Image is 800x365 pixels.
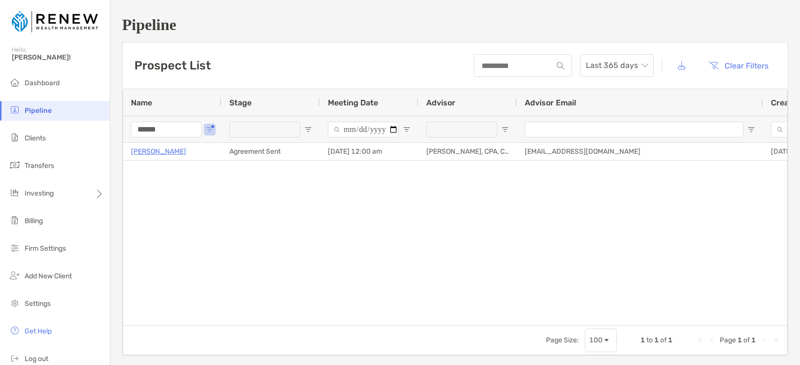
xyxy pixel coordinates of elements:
[586,55,648,76] span: Last 365 days
[25,162,54,170] span: Transfers
[760,336,768,344] div: Next Page
[771,336,779,344] div: Last Page
[9,242,21,254] img: firm-settings icon
[222,143,320,160] div: Agreement Sent
[654,336,659,344] span: 1
[640,336,645,344] span: 1
[25,217,43,225] span: Billing
[668,336,672,344] span: 1
[546,336,579,344] div: Page Size:
[9,269,21,281] img: add_new_client icon
[9,76,21,88] img: dashboard icon
[660,336,667,344] span: of
[9,187,21,199] img: investing icon
[131,98,152,107] span: Name
[122,16,788,34] h1: Pipeline
[25,272,72,280] span: Add New Client
[9,214,21,226] img: billing icon
[557,62,564,69] img: input icon
[418,143,517,160] div: [PERSON_NAME], CPA, CFP®
[131,145,186,158] a: [PERSON_NAME]
[9,352,21,364] img: logout icon
[25,244,66,253] span: Firm Settings
[206,126,214,133] button: Open Filter Menu
[9,159,21,171] img: transfers icon
[304,126,312,133] button: Open Filter Menu
[701,55,776,76] button: Clear Filters
[426,98,455,107] span: Advisor
[9,325,21,336] img: get-help icon
[708,336,716,344] div: Previous Page
[229,98,252,107] span: Stage
[646,336,653,344] span: to
[720,336,736,344] span: Page
[747,126,755,133] button: Open Filter Menu
[25,327,52,335] span: Get Help
[589,336,603,344] div: 100
[9,132,21,143] img: clients icon
[9,297,21,309] img: settings icon
[131,122,202,137] input: Name Filter Input
[25,355,48,363] span: Log out
[12,4,98,39] img: Zoe Logo
[501,126,509,133] button: Open Filter Menu
[25,106,52,115] span: Pipeline
[517,143,763,160] div: [EMAIL_ADDRESS][DOMAIN_NAME]
[328,122,399,137] input: Meeting Date Filter Input
[25,79,60,87] span: Dashboard
[525,98,576,107] span: Advisor Email
[751,336,756,344] span: 1
[737,336,742,344] span: 1
[328,98,378,107] span: Meeting Date
[25,189,54,198] span: Investing
[25,299,51,308] span: Settings
[25,134,46,142] span: Clients
[9,104,21,116] img: pipeline icon
[403,126,411,133] button: Open Filter Menu
[320,143,418,160] div: [DATE] 12:00 am
[743,336,750,344] span: of
[134,59,211,72] h3: Prospect List
[525,122,743,137] input: Advisor Email Filter Input
[585,329,617,352] div: Page Size
[696,336,704,344] div: First Page
[12,53,104,62] span: [PERSON_NAME]!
